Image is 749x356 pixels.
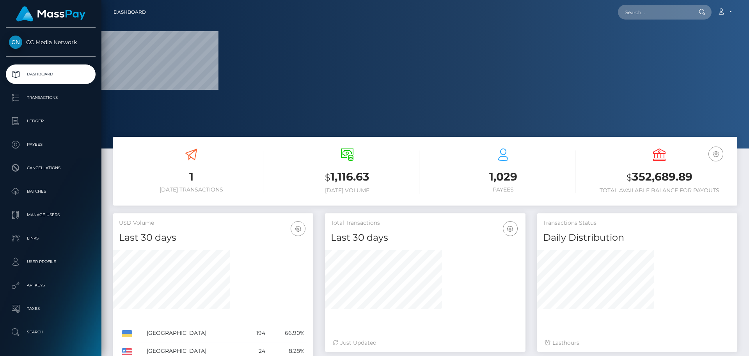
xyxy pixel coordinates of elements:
a: Links [6,229,96,248]
a: User Profile [6,252,96,272]
small: $ [627,172,632,183]
p: Ledger [9,115,92,127]
h4: Last 30 days [119,231,307,245]
small: $ [325,172,330,183]
a: Taxes [6,299,96,318]
h4: Daily Distribution [543,231,731,245]
td: 194 [245,324,268,342]
h3: 1,116.63 [275,169,419,185]
td: 66.90% [268,324,307,342]
img: UA.png [122,330,132,337]
p: Dashboard [9,68,92,80]
p: Cancellations [9,162,92,174]
h6: [DATE] Volume [275,187,419,194]
h5: USD Volume [119,219,307,227]
a: Payees [6,135,96,154]
span: CC Media Network [6,39,96,46]
h6: Total Available Balance for Payouts [587,187,731,194]
h4: Last 30 days [331,231,519,245]
h3: 1,029 [431,169,575,184]
a: Transactions [6,88,96,107]
a: Dashboard [6,64,96,84]
h6: Payees [431,186,575,193]
h3: 352,689.89 [587,169,731,185]
img: CC Media Network [9,36,22,49]
p: Taxes [9,303,92,315]
h5: Transactions Status [543,219,731,227]
h5: Total Transactions [331,219,519,227]
p: API Keys [9,279,92,291]
a: Ledger [6,111,96,131]
p: User Profile [9,256,92,268]
a: Search [6,322,96,342]
a: Manage Users [6,205,96,225]
input: Search... [618,5,691,20]
p: Batches [9,186,92,197]
a: Dashboard [114,4,146,20]
p: Transactions [9,92,92,104]
img: MassPay Logo [16,6,85,21]
a: Cancellations [6,158,96,178]
p: Payees [9,139,92,150]
h3: 1 [119,169,263,184]
p: Links [9,233,92,244]
p: Manage Users [9,209,92,221]
td: [GEOGRAPHIC_DATA] [144,324,245,342]
div: Just Updated [333,339,517,347]
img: US.png [122,348,132,355]
a: API Keys [6,275,96,295]
p: Search [9,326,92,338]
h6: [DATE] Transactions [119,186,263,193]
div: Last hours [545,339,729,347]
a: Batches [6,182,96,201]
